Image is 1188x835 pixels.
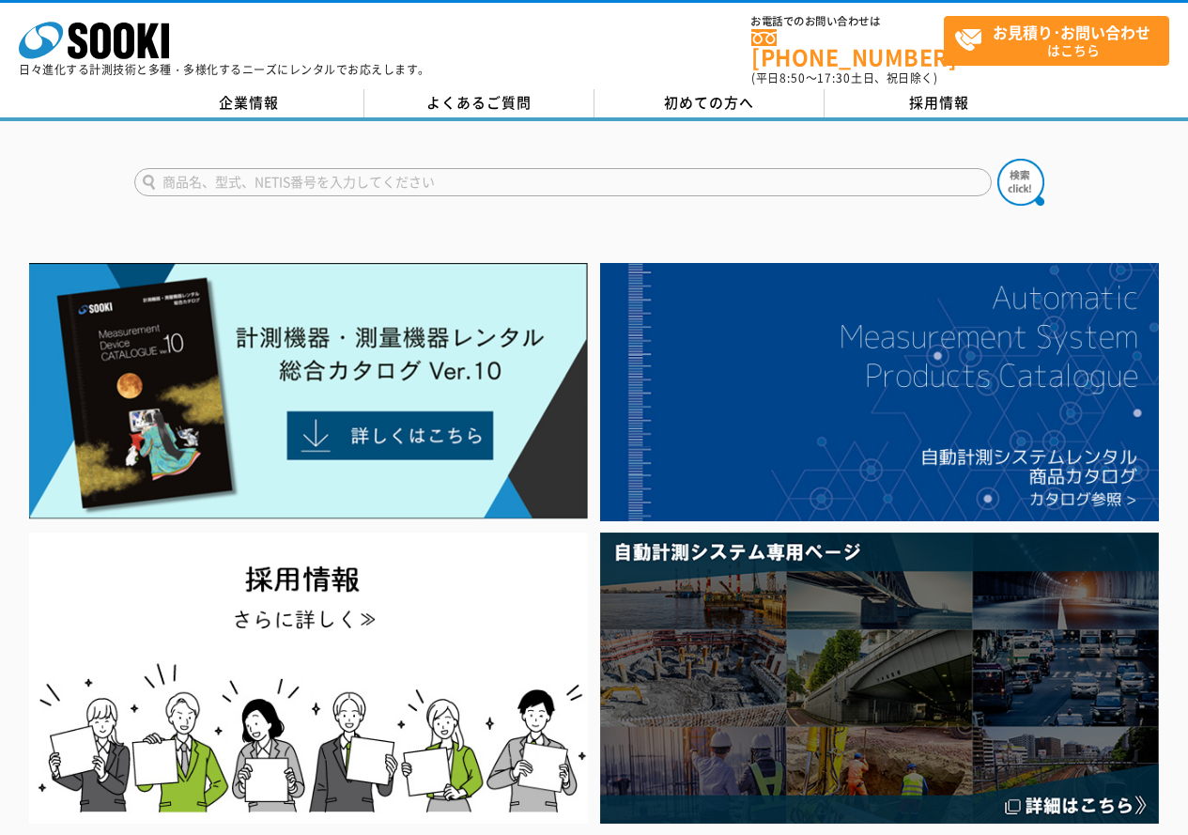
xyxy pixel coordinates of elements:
a: 企業情報 [134,89,364,117]
img: 自動計測システムカタログ [600,263,1159,521]
img: 自動計測システム専用ページ [600,533,1159,823]
a: よくあるご質問 [364,89,594,117]
a: [PHONE_NUMBER] [751,29,944,68]
input: 商品名、型式、NETIS番号を入力してください [134,168,992,196]
span: 17:30 [817,70,851,86]
span: はこちら [954,17,1168,64]
span: 8:50 [779,70,806,86]
span: 初めての方へ [664,92,754,113]
strong: お見積り･お問い合わせ [993,21,1150,43]
img: btn_search.png [997,159,1044,206]
a: 採用情報 [825,89,1055,117]
p: 日々進化する計測技術と多種・多様化するニーズにレンタルでお応えします。 [19,64,430,75]
a: 初めての方へ [594,89,825,117]
span: (平日 ～ 土日、祝日除く) [751,70,937,86]
img: SOOKI recruit [29,533,588,823]
img: Catalog Ver10 [29,263,588,519]
a: お見積り･お問い合わせはこちら [944,16,1169,66]
span: お電話でのお問い合わせは [751,16,944,27]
